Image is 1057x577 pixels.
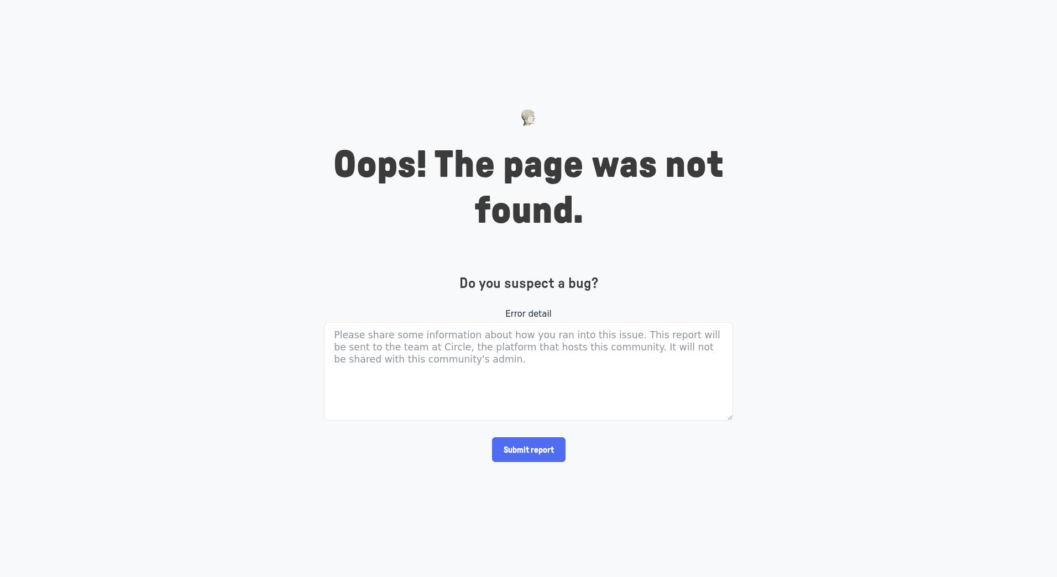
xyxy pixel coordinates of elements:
h1: Oops! The page was not found. [324,143,733,234]
h4: Do you suspect a bug? [324,275,733,292]
input: Submit report [492,437,566,462]
img: Museums as Progress logo [521,109,536,126]
label: Error detail [324,308,733,321]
